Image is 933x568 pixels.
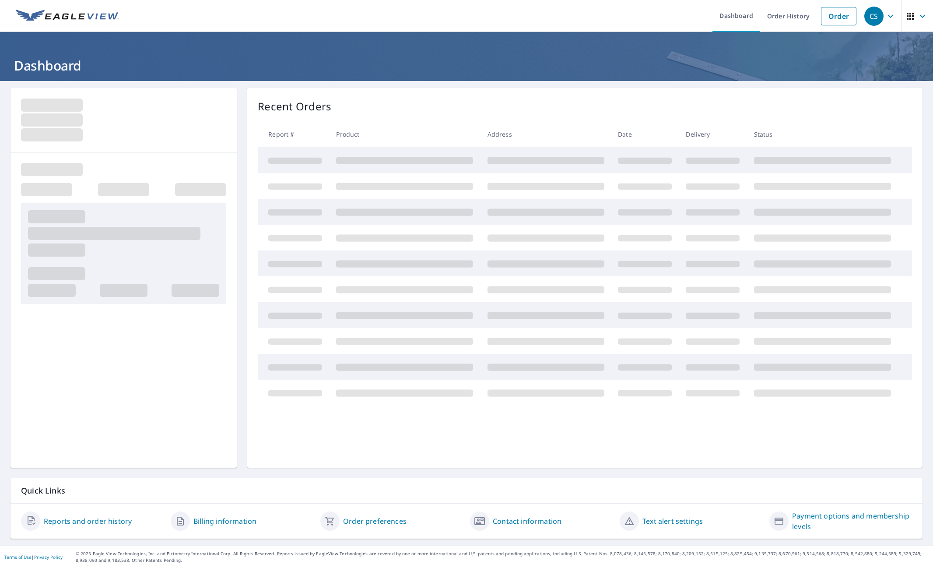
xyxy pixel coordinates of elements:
[16,10,119,23] img: EV Logo
[258,121,329,147] th: Report #
[4,554,63,560] p: |
[747,121,898,147] th: Status
[679,121,747,147] th: Delivery
[611,121,679,147] th: Date
[864,7,884,26] div: CS
[11,56,922,74] h1: Dashboard
[193,516,256,526] a: Billing information
[44,516,132,526] a: Reports and order history
[792,511,912,532] a: Payment options and membership levels
[821,7,856,25] a: Order
[4,554,32,560] a: Terms of Use
[343,516,407,526] a: Order preferences
[34,554,63,560] a: Privacy Policy
[76,550,929,564] p: © 2025 Eagle View Technologies, Inc. and Pictometry International Corp. All Rights Reserved. Repo...
[642,516,703,526] a: Text alert settings
[329,121,480,147] th: Product
[21,485,912,496] p: Quick Links
[258,99,331,114] p: Recent Orders
[493,516,561,526] a: Contact information
[481,121,611,147] th: Address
